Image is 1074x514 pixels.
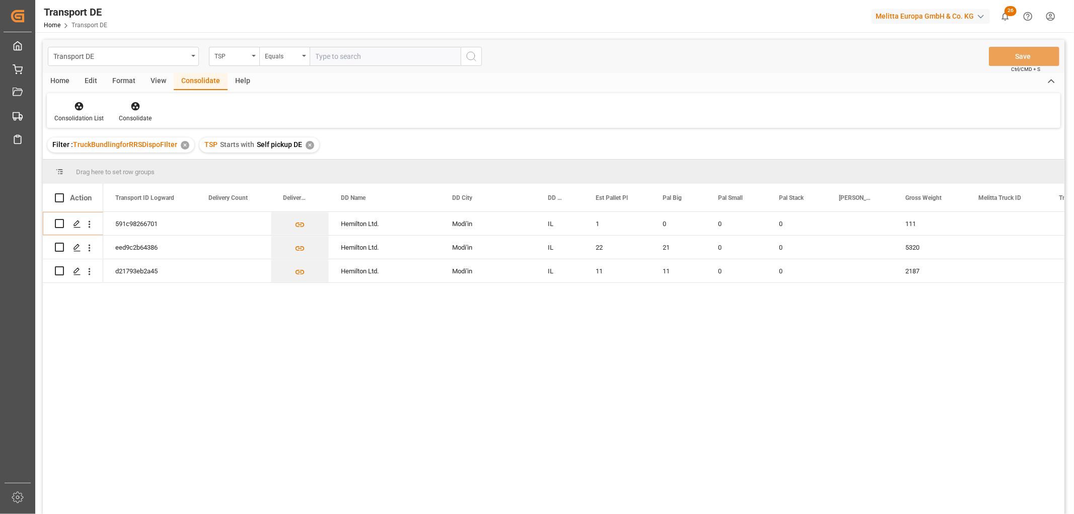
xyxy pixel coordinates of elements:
div: Modi'in [440,212,536,235]
div: Format [105,73,143,90]
button: show 26 new notifications [994,5,1017,28]
button: open menu [48,47,199,66]
button: open menu [259,47,310,66]
span: Starts with [220,140,254,149]
div: 22 [584,236,651,259]
div: IL [536,212,584,235]
div: Action [70,193,92,202]
div: Hemilton Ltd. [329,212,440,235]
span: Delivery Count [208,194,248,201]
div: TSP [214,49,249,61]
div: Press SPACE to select this row. [43,259,103,283]
div: IL [536,259,584,282]
div: Equals [265,49,299,61]
span: Ctrl/CMD + S [1011,65,1040,73]
button: search button [461,47,482,66]
a: Home [44,22,60,29]
div: 0 [767,236,827,259]
div: Press SPACE to select this row. [43,212,103,236]
div: Hemilton Ltd. [329,259,440,282]
div: eed9c2b64386 [103,236,196,259]
div: 2187 [893,259,966,282]
span: Est Pallet Pl [596,194,628,201]
span: Pal Stack [779,194,804,201]
div: 591c98266701 [103,212,196,235]
span: 26 [1005,6,1017,16]
button: Melitta Europa GmbH & Co. KG [872,7,994,26]
span: DD Country [548,194,562,201]
div: View [143,73,174,90]
div: 0 [706,212,767,235]
span: Melitta Truck ID [978,194,1021,201]
div: Modi'in [440,259,536,282]
span: Filter : [52,140,73,149]
div: 11 [651,259,706,282]
div: 0 [767,259,827,282]
span: Pal Small [718,194,743,201]
span: DD Name [341,194,366,201]
div: ✕ [306,141,314,150]
span: Gross Weight [905,194,942,201]
div: Hemilton Ltd. [329,236,440,259]
div: 21 [651,236,706,259]
div: 0 [767,212,827,235]
button: open menu [209,47,259,66]
input: Type to search [310,47,461,66]
div: IL [536,236,584,259]
div: Transport DE [53,49,188,62]
span: TSP [204,140,218,149]
div: Press SPACE to select this row. [43,236,103,259]
div: Consolidate [174,73,228,90]
button: Save [989,47,1059,66]
div: 0 [706,236,767,259]
div: ✕ [181,141,189,150]
div: Modi'in [440,236,536,259]
div: Transport DE [44,5,107,20]
div: Help [228,73,258,90]
div: 5320 [893,236,966,259]
div: 1 [584,212,651,235]
div: Consolidate [119,114,152,123]
span: Delivery List [283,194,308,201]
div: 0 [651,212,706,235]
span: Self pickup DE [257,140,302,149]
div: 111 [893,212,966,235]
span: TruckBundlingforRRSDispoFIlter [73,140,177,149]
button: Help Center [1017,5,1039,28]
div: Edit [77,73,105,90]
span: Drag here to set row groups [76,168,155,176]
div: Melitta Europa GmbH & Co. KG [872,9,990,24]
div: Consolidation List [54,114,104,123]
div: d21793eb2a45 [103,259,196,282]
div: Home [43,73,77,90]
span: DD City [452,194,472,201]
div: 11 [584,259,651,282]
span: Pal Big [663,194,682,201]
div: 0 [706,259,767,282]
span: [PERSON_NAME] [839,194,872,201]
span: Transport ID Logward [115,194,174,201]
